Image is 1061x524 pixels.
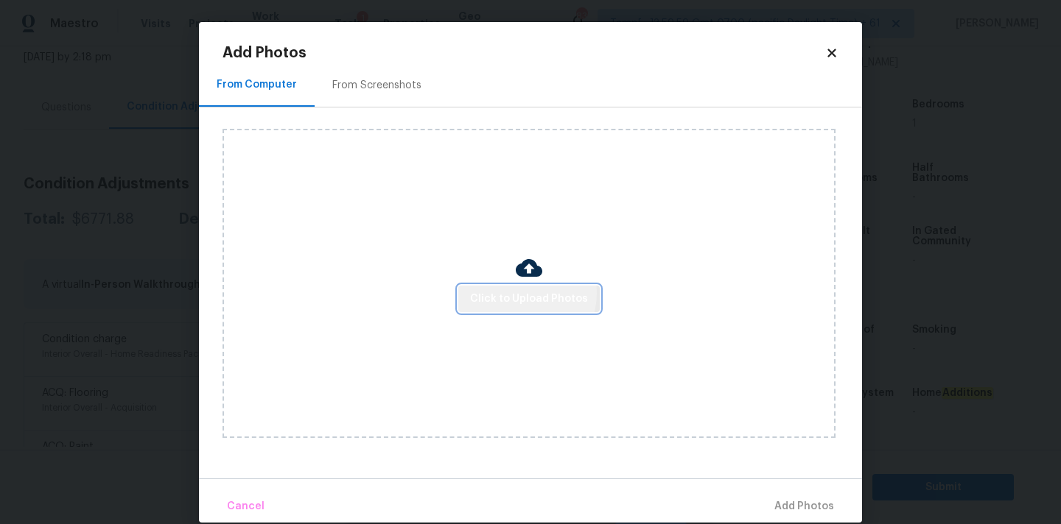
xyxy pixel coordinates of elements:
div: From Computer [217,77,297,92]
span: Cancel [227,498,265,516]
h2: Add Photos [223,46,825,60]
button: Cancel [221,491,270,523]
div: From Screenshots [332,78,421,93]
button: Click to Upload Photos [458,286,600,313]
img: Cloud Upload Icon [516,255,542,281]
span: Click to Upload Photos [470,290,588,308]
